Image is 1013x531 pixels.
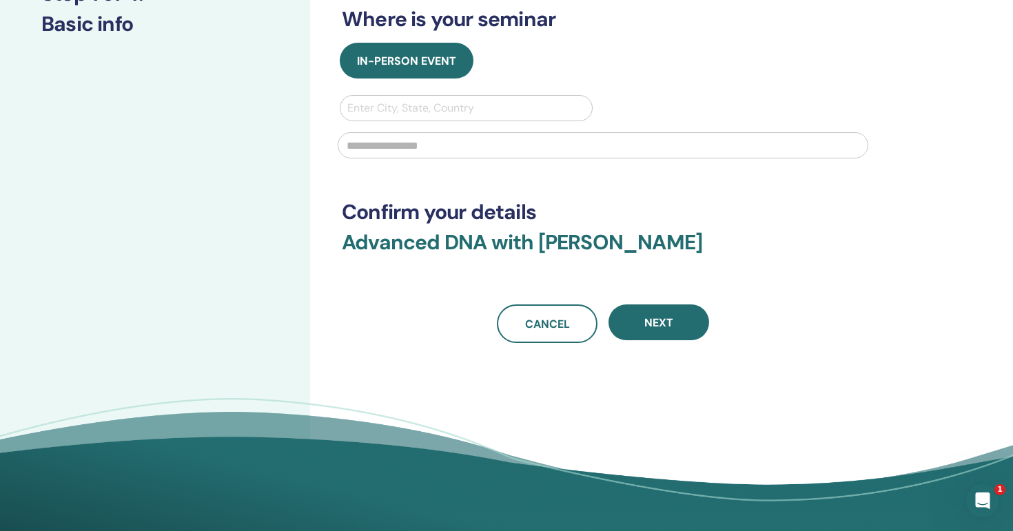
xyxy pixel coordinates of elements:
span: Next [644,315,673,330]
button: In-Person Event [340,43,473,79]
span: In-Person Event [357,54,456,68]
h3: Advanced DNA with [PERSON_NAME] [342,230,864,271]
h3: Basic info [41,12,269,37]
span: 1 [994,484,1005,495]
h3: Where is your seminar [342,7,864,32]
a: Cancel [497,304,597,343]
iframe: Intercom live chat [966,484,999,517]
button: Next [608,304,709,340]
span: Cancel [525,317,570,331]
h3: Confirm your details [342,200,864,225]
